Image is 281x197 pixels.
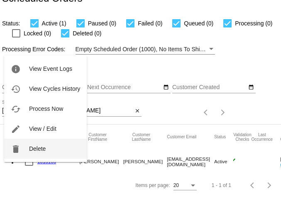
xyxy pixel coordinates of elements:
[11,124,21,134] mat-icon: edit
[29,105,63,112] span: Process Now
[11,104,21,114] mat-icon: cached
[11,64,21,74] mat-icon: info
[29,65,72,72] span: View Event Logs
[29,145,46,152] span: Delete
[29,125,56,132] span: View / Edit
[11,84,21,94] mat-icon: history
[11,144,21,154] mat-icon: delete
[29,85,80,92] span: View Cycles History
